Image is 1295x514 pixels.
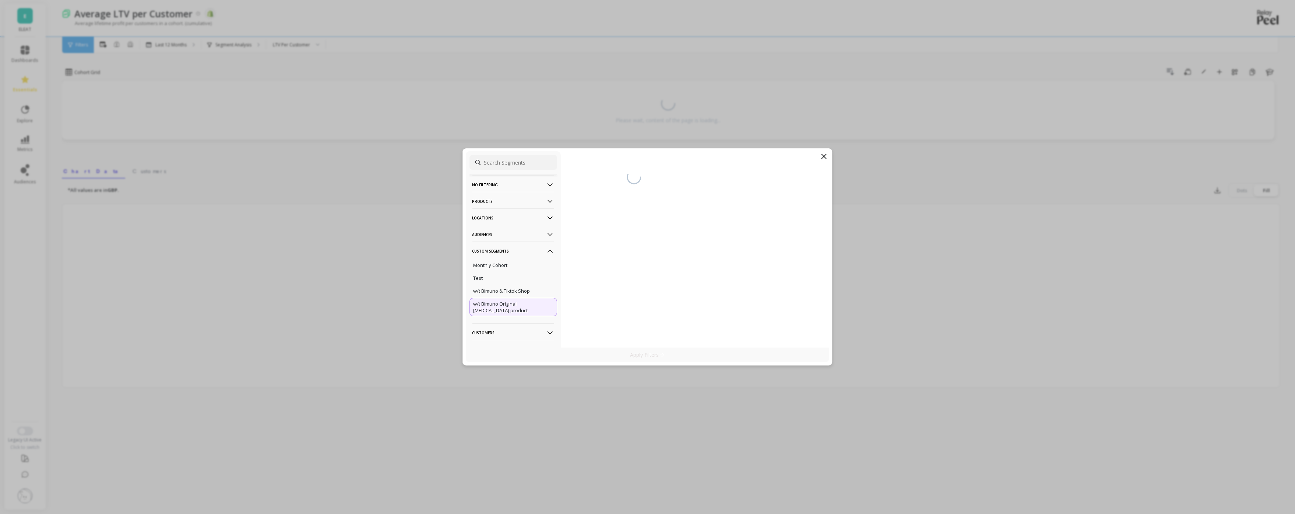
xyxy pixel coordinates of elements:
p: Customers [472,323,554,342]
p: Monthly Cohort [474,262,508,268]
p: Products [472,192,554,211]
p: No filtering [472,175,554,194]
p: w/t Bimuno & Tiktok Shop [474,288,530,294]
p: w/t Bimuno Original [MEDICAL_DATA] product [474,300,553,314]
p: Test [474,275,483,281]
p: Multi-Touch Attribution [472,340,554,359]
p: Locations [472,208,554,227]
p: Audiences [472,225,554,244]
input: Search Segments [469,155,557,170]
p: Custom Segments [472,242,554,260]
p: Apply Filters [630,351,665,358]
